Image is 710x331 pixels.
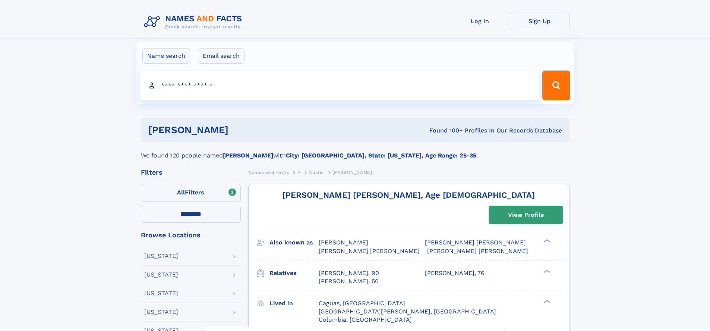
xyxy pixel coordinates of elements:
[450,12,510,30] a: Log In
[332,170,372,175] span: [PERSON_NAME]
[319,239,368,246] span: [PERSON_NAME]
[283,190,535,200] a: [PERSON_NAME] [PERSON_NAME], Age [DEMOGRAPHIC_DATA]
[141,142,569,160] div: We found 120 people named with .
[141,169,241,176] div: Filters
[142,48,190,64] label: Name search
[269,236,319,249] h3: Also known as
[425,269,485,277] a: [PERSON_NAME], 76
[319,277,379,285] a: [PERSON_NAME], 50
[508,206,544,224] div: View Profile
[198,48,244,64] label: Email search
[319,247,420,255] span: [PERSON_NAME] [PERSON_NAME]
[141,184,241,202] label: Filters
[510,12,569,30] a: Sign Up
[141,12,248,32] img: Logo Names and Facts
[286,152,476,159] b: City: [GEOGRAPHIC_DATA], State: [US_STATE], Age Range: 25-35
[319,269,379,277] a: [PERSON_NAME], 90
[269,297,319,310] h3: Lived in
[427,247,528,255] span: [PERSON_NAME] [PERSON_NAME]
[144,253,178,259] div: [US_STATE]
[144,290,178,296] div: [US_STATE]
[144,309,178,315] div: [US_STATE]
[297,170,301,175] span: A
[148,125,329,135] h1: [PERSON_NAME]
[177,189,185,196] span: All
[489,206,563,224] a: View Profile
[141,232,241,238] div: Browse Locations
[542,299,551,304] div: ❯
[319,308,496,315] span: [GEOGRAPHIC_DATA][PERSON_NAME], [GEOGRAPHIC_DATA]
[223,152,273,159] b: [PERSON_NAME]
[329,127,562,135] div: Found 100+ Profiles In Our Records Database
[542,238,551,243] div: ❯
[425,239,526,246] span: [PERSON_NAME] [PERSON_NAME]
[248,168,289,177] a: Names and Facts
[542,71,570,100] button: Search Button
[542,269,551,274] div: ❯
[140,71,539,100] input: search input
[309,170,324,175] span: Austin
[319,300,405,307] span: Caguas, [GEOGRAPHIC_DATA]
[309,168,324,177] a: Austin
[144,272,178,278] div: [US_STATE]
[269,267,319,280] h3: Relatives
[319,316,412,323] span: Columbia, [GEOGRAPHIC_DATA]
[297,168,301,177] a: A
